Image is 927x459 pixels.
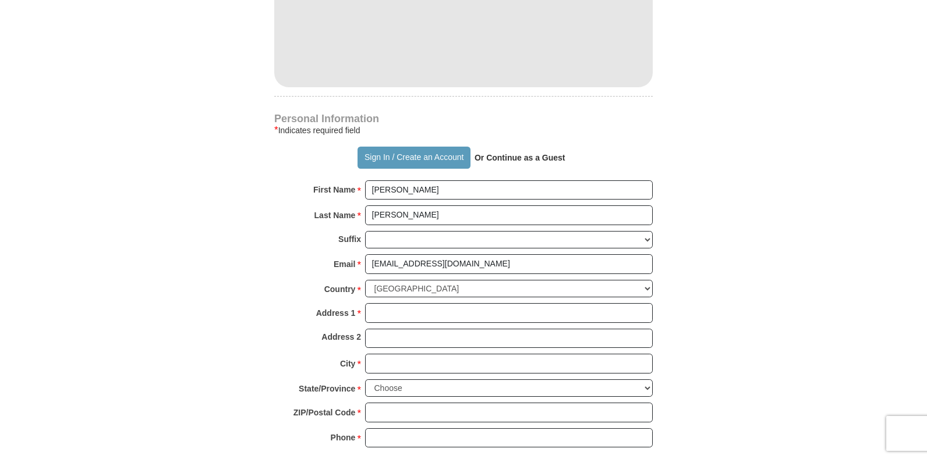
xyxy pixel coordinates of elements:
[313,182,355,198] strong: First Name
[299,380,355,397] strong: State/Province
[314,207,356,223] strong: Last Name
[274,114,653,123] h4: Personal Information
[321,329,361,345] strong: Address 2
[274,123,653,137] div: Indicates required field
[334,256,355,272] strong: Email
[358,147,470,169] button: Sign In / Create an Account
[324,281,356,297] strong: Country
[316,305,356,321] strong: Address 1
[293,404,356,421] strong: ZIP/Postal Code
[331,429,356,446] strong: Phone
[340,355,355,372] strong: City
[338,231,361,247] strong: Suffix
[475,153,565,162] strong: Or Continue as a Guest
